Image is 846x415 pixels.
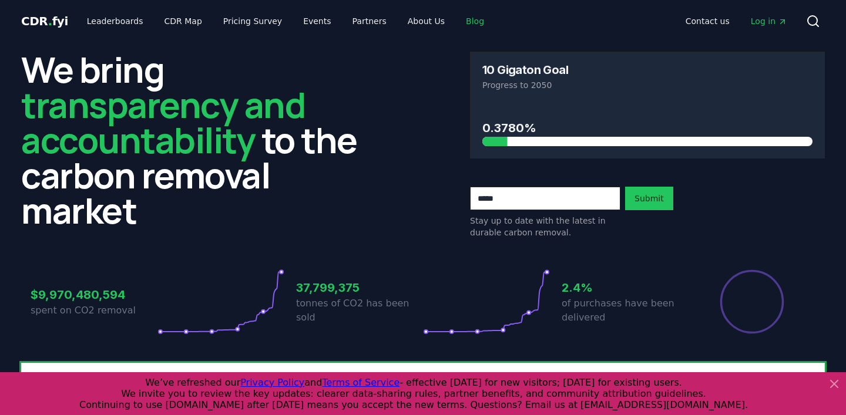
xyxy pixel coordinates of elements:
p: Progress to 2050 [482,79,813,91]
h2: We bring to the carbon removal market [21,52,376,228]
nav: Main [676,11,797,32]
h3: 0.3780% [482,119,813,137]
p: Stay up to date with the latest in durable carbon removal. [470,215,620,238]
div: Percentage of sales delivered [719,269,785,335]
h3: $9,970,480,594 [31,286,157,303]
span: Log in [751,15,787,27]
a: CDR Map [155,11,211,32]
h3: 2.4% [562,279,689,296]
a: Log in [741,11,797,32]
p: spent on CO2 removal [31,303,157,318]
p: of purchases have been delivered [562,296,689,325]
a: Partners [343,11,396,32]
a: About Us [398,11,454,32]
p: tonnes of CO2 has been sold [296,296,423,325]
a: CDR.fyi [21,13,68,29]
a: Leaderboards [78,11,153,32]
span: . [48,14,52,28]
button: Submit [625,187,673,210]
span: CDR fyi [21,14,68,28]
a: Blog [456,11,493,32]
a: Events [294,11,340,32]
h3: 10 Gigaton Goal [482,64,568,76]
nav: Main [78,11,493,32]
a: Pricing Survey [214,11,291,32]
span: transparency and accountability [21,80,305,164]
h3: 37,799,375 [296,279,423,296]
a: Contact us [676,11,739,32]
